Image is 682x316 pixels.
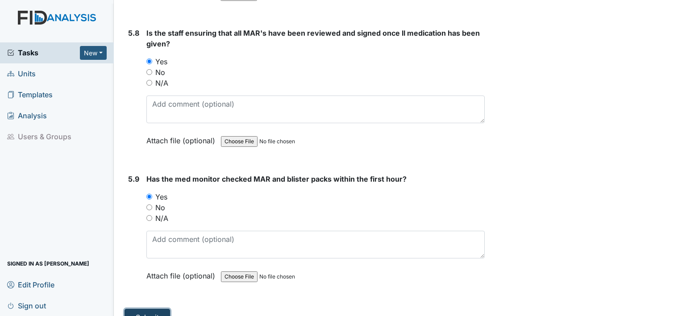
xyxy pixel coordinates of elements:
label: Yes [155,56,167,67]
span: Templates [7,88,53,102]
input: N/A [146,215,152,221]
label: 5.8 [128,28,139,38]
label: No [155,67,165,78]
input: No [146,204,152,210]
label: Yes [155,191,167,202]
label: N/A [155,213,168,224]
input: Yes [146,194,152,200]
span: Sign out [7,299,46,312]
span: Has the med monitor checked MAR and blister packs within the first hour? [146,175,407,183]
label: Attach file (optional) [146,266,219,281]
span: Analysis [7,109,47,123]
span: Units [7,67,36,81]
span: Is the staff ensuring that all MAR's have been reviewed and signed once ll medication has been gi... [146,29,480,48]
label: Attach file (optional) [146,130,219,146]
button: New [80,46,107,60]
input: Yes [146,58,152,64]
label: 5.9 [128,174,139,184]
label: N/A [155,78,168,88]
a: Tasks [7,47,80,58]
label: No [155,202,165,213]
span: Signed in as [PERSON_NAME] [7,257,89,270]
input: N/A [146,80,152,86]
input: No [146,69,152,75]
span: Edit Profile [7,278,54,291]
